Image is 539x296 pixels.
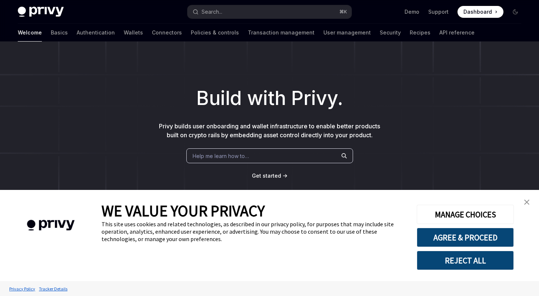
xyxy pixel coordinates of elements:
button: Toggle dark mode [509,6,521,18]
a: Privacy Policy [7,282,37,295]
a: Dashboard [458,6,503,18]
h1: Build with Privy. [12,84,527,113]
a: Recipes [410,24,430,42]
a: Support [428,8,449,16]
span: ⌘ K [339,9,347,15]
a: Transaction management [248,24,315,42]
span: Dashboard [463,8,492,16]
a: Get started [252,172,281,180]
span: Help me learn how to… [193,152,249,160]
button: MANAGE CHOICES [417,205,514,224]
a: API reference [439,24,475,42]
button: REJECT ALL [417,251,514,270]
a: close banner [519,195,534,210]
a: Tracker Details [37,282,69,295]
a: Authentication [77,24,115,42]
div: This site uses cookies and related technologies, as described in our privacy policy, for purposes... [102,220,406,243]
a: Basics [51,24,68,42]
button: AGREE & PROCEED [417,228,514,247]
a: Policies & controls [191,24,239,42]
span: WE VALUE YOUR PRIVACY [102,201,265,220]
a: Wallets [124,24,143,42]
span: Get started [252,172,281,179]
img: company logo [11,209,90,241]
img: dark logo [18,7,64,17]
a: Security [380,24,401,42]
button: Search...⌘K [187,5,351,19]
a: Connectors [152,24,182,42]
span: Privy builds user onboarding and wallet infrastructure to enable better products built on crypto ... [159,122,380,139]
a: Demo [405,8,419,16]
a: User management [323,24,371,42]
div: Search... [202,7,222,16]
a: Welcome [18,24,42,42]
img: close banner [524,200,529,205]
